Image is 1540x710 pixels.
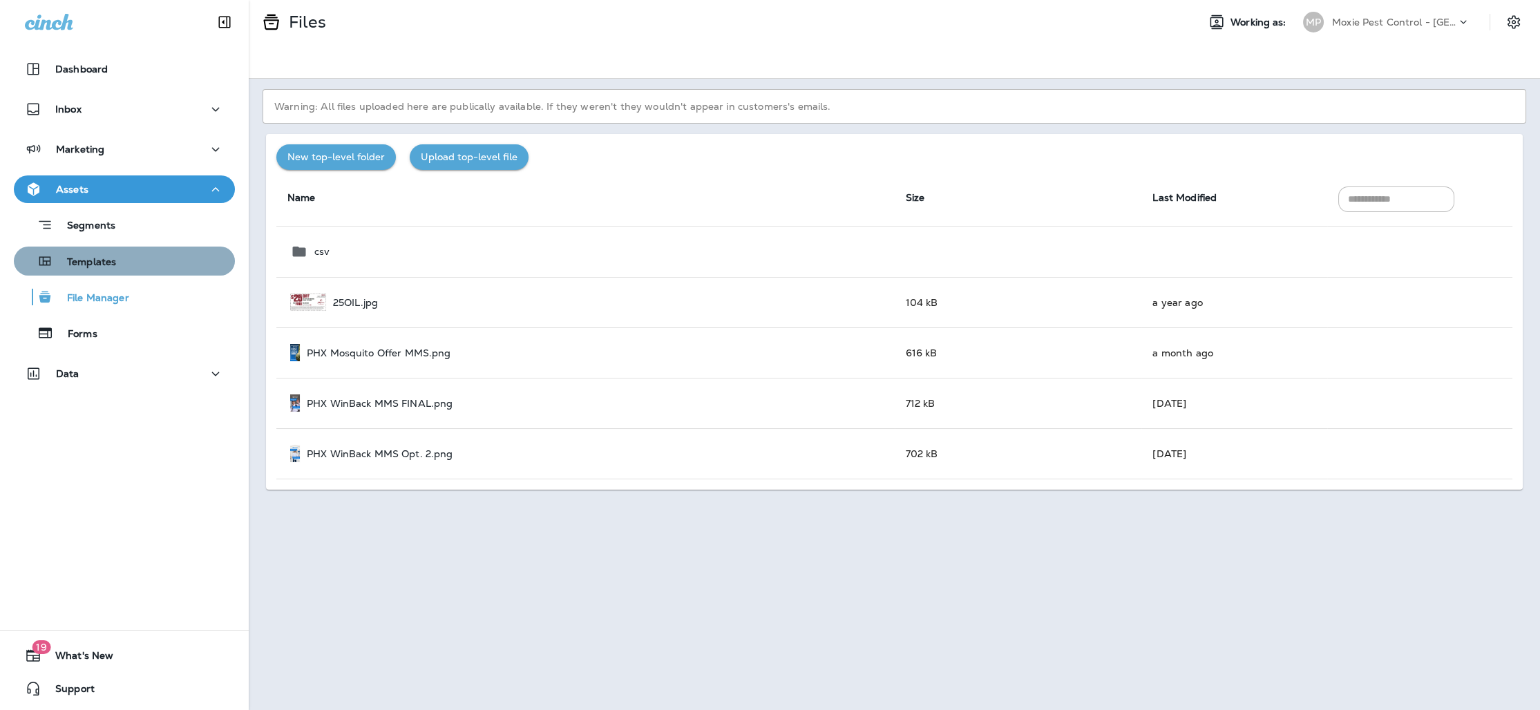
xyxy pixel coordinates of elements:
[307,448,453,459] p: PHX WinBack MMS Opt. 2.png
[290,344,300,361] img: PHX%20Mosquito%20Offer%20MMS.png
[1303,12,1324,32] div: MP
[14,55,235,83] button: Dashboard
[290,394,300,412] img: PHX%20WinBack%20MMS%20FINAL.png
[1332,17,1456,28] p: Moxie Pest Control - [GEOGRAPHIC_DATA]
[1141,327,1327,378] td: a month ago
[53,292,129,305] p: File Manager
[32,640,50,654] span: 19
[14,642,235,669] button: 19What's New
[56,184,88,195] p: Assets
[410,144,529,170] button: Upload top-level file
[55,64,108,75] p: Dashboard
[895,327,1142,378] td: 616 kB
[56,368,79,379] p: Data
[14,247,235,276] button: Templates
[895,277,1142,327] td: 104 kB
[14,675,235,702] button: Support
[53,220,115,233] p: Segments
[276,144,396,170] button: New top-level folder
[41,683,95,700] span: Support
[307,347,451,358] p: PHX Mosquito Offer MMS.png
[14,318,235,347] button: Forms
[333,297,378,308] p: 25OIL.jpg
[314,246,330,257] p: csv
[1141,378,1327,428] td: [DATE]
[54,328,97,341] p: Forms
[41,650,113,666] span: What's New
[56,144,104,155] p: Marketing
[14,360,235,387] button: Data
[263,89,1526,124] p: Warning: All files uploaded here are publically available. If they weren't they wouldn't appear i...
[287,191,316,204] span: Name
[895,378,1142,428] td: 712 kB
[14,135,235,163] button: Marketing
[14,282,235,311] button: File Manager
[205,8,244,36] button: Collapse Sidebar
[14,95,235,123] button: Inbox
[906,191,925,204] span: Size
[1141,277,1327,327] td: a year ago
[53,256,116,269] p: Templates
[1230,17,1289,28] span: Working as:
[14,210,235,240] button: Segments
[283,12,326,32] p: Files
[895,428,1142,479] td: 702 kB
[290,294,326,311] img: 25OIL.jpg
[14,175,235,203] button: Assets
[290,445,300,462] img: PHX%20WinBack%20MMS%20Opt.%202.png
[55,104,82,115] p: Inbox
[1501,10,1526,35] button: Settings
[1152,191,1217,204] span: Last Modified
[307,398,453,409] p: PHX WinBack MMS FINAL.png
[1141,428,1327,479] td: [DATE]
